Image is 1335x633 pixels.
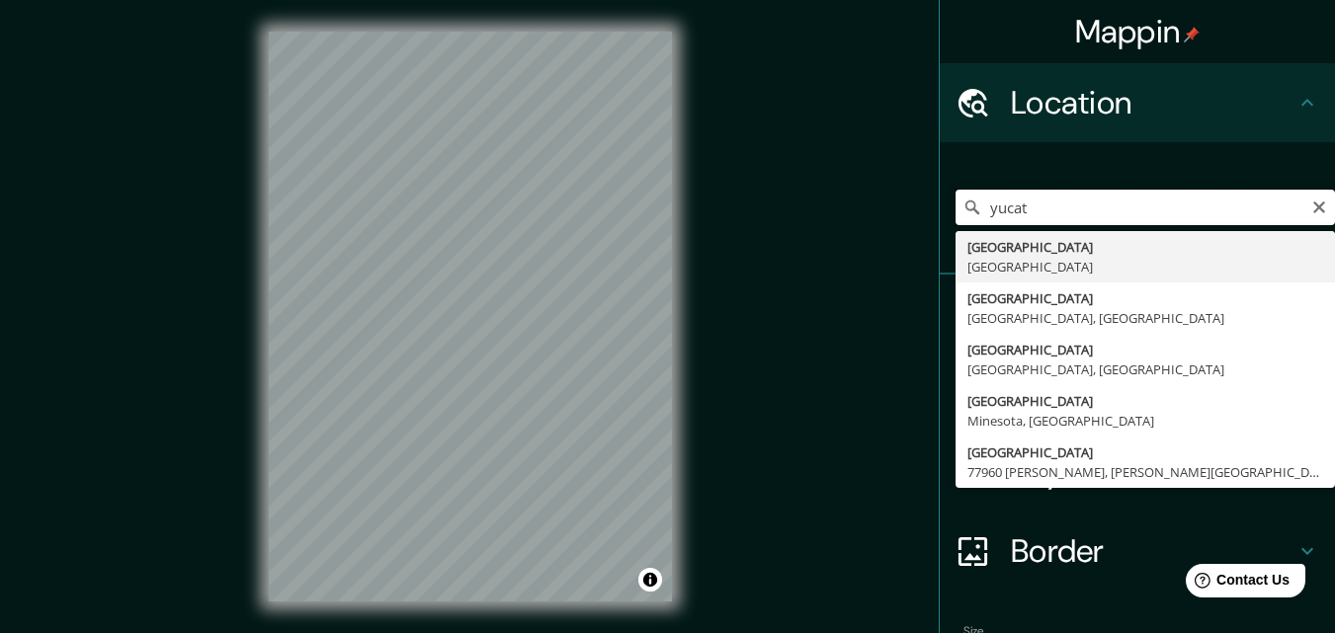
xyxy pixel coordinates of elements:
[269,32,672,601] canvas: Map
[940,275,1335,354] div: Pins
[956,190,1335,225] input: Pick your city or area
[1011,531,1295,571] h4: Border
[967,462,1323,482] div: 77960 [PERSON_NAME], [PERSON_NAME][GEOGRAPHIC_DATA], [GEOGRAPHIC_DATA]
[967,340,1323,359] div: [GEOGRAPHIC_DATA]
[1184,27,1200,42] img: pin-icon.png
[940,512,1335,591] div: Border
[1075,12,1201,51] h4: Mappin
[967,411,1323,431] div: Minesota, [GEOGRAPHIC_DATA]
[1011,452,1295,492] h4: Layout
[967,257,1323,277] div: [GEOGRAPHIC_DATA]
[1311,197,1327,215] button: Clear
[967,288,1323,308] div: [GEOGRAPHIC_DATA]
[967,359,1323,379] div: [GEOGRAPHIC_DATA], [GEOGRAPHIC_DATA]
[638,568,662,592] button: Toggle attribution
[967,442,1323,462] div: [GEOGRAPHIC_DATA]
[1011,83,1295,122] h4: Location
[1159,556,1313,611] iframe: Help widget launcher
[940,354,1335,433] div: Style
[940,63,1335,142] div: Location
[967,308,1323,328] div: [GEOGRAPHIC_DATA], [GEOGRAPHIC_DATA]
[967,391,1323,411] div: [GEOGRAPHIC_DATA]
[940,433,1335,512] div: Layout
[967,237,1323,257] div: [GEOGRAPHIC_DATA]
